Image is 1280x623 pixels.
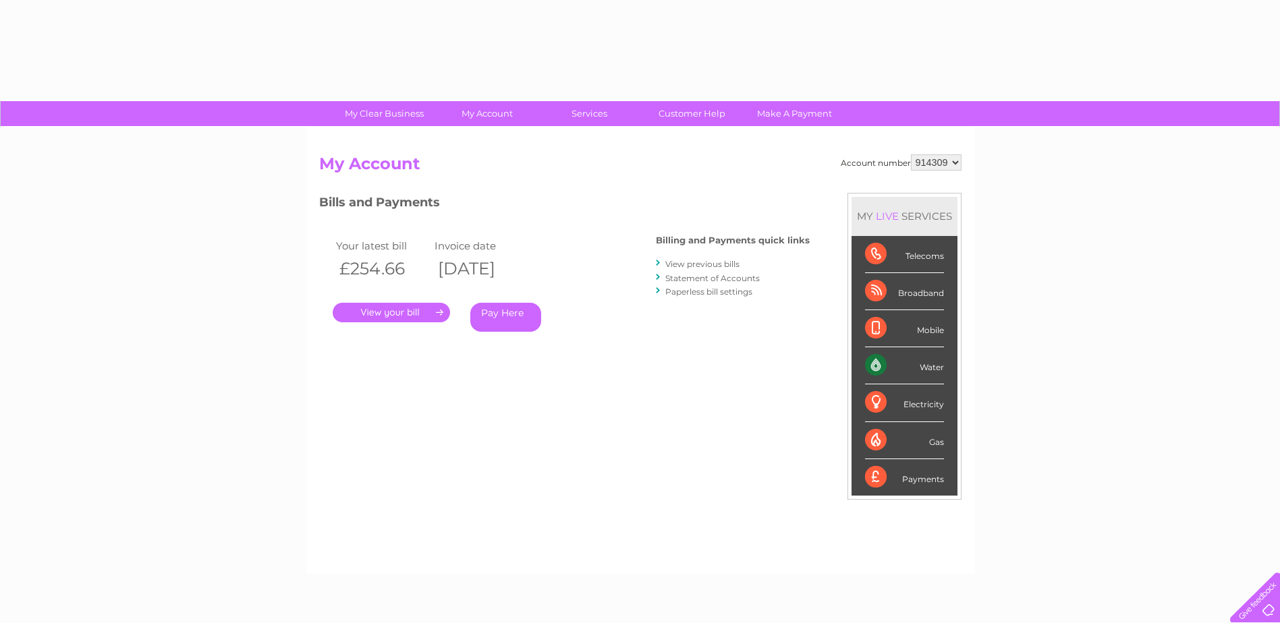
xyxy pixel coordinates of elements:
[841,154,962,171] div: Account number
[865,273,944,310] div: Broadband
[431,255,530,283] th: [DATE]
[329,101,440,126] a: My Clear Business
[333,255,431,283] th: £254.66
[431,237,530,255] td: Invoice date
[852,197,957,235] div: MY SERVICES
[665,287,752,297] a: Paperless bill settings
[865,384,944,421] div: Electricity
[865,347,944,384] div: Water
[665,259,740,269] a: View previous bills
[656,235,810,245] h4: Billing and Payments quick links
[319,154,962,180] h2: My Account
[865,422,944,459] div: Gas
[333,303,450,322] a: .
[873,210,901,222] div: LIVE
[865,459,944,496] div: Payments
[319,193,810,216] h3: Bills and Payments
[665,273,760,283] a: Statement of Accounts
[333,237,431,255] td: Your latest bill
[865,310,944,347] div: Mobile
[431,101,542,126] a: My Account
[739,101,850,126] a: Make A Payment
[636,101,748,126] a: Customer Help
[865,236,944,273] div: Telecoms
[470,303,541,332] a: Pay Here
[534,101,645,126] a: Services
